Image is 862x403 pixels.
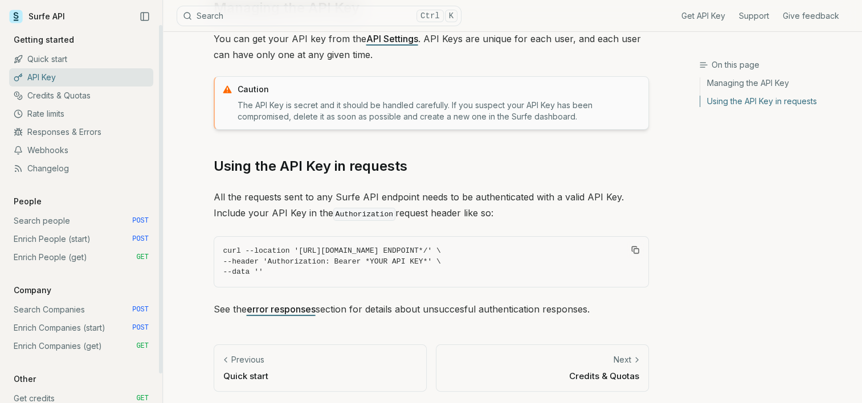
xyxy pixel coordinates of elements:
[9,285,56,296] p: Company
[9,196,46,207] p: People
[9,319,153,337] a: Enrich Companies (start) POST
[416,10,444,22] kbd: Ctrl
[9,141,153,159] a: Webhooks
[366,33,418,44] a: API Settings
[136,8,153,25] button: Collapse Sidebar
[231,354,264,365] p: Previous
[9,159,153,178] a: Changelog
[783,10,839,22] a: Give feedback
[9,337,153,355] a: Enrich Companies (get) GET
[214,344,427,392] a: PreviousQuick start
[136,253,149,262] span: GET
[214,31,649,63] p: You can get your API key from the . API Keys are unique for each user, and each user can have onl...
[9,212,153,230] a: Search people POST
[132,216,149,225] span: POST
[9,230,153,248] a: Enrich People (start) POST
[247,303,316,315] a: error responses
[739,10,769,22] a: Support
[436,344,649,392] a: NextCredits & Quotas
[9,105,153,123] a: Rate limits
[132,235,149,244] span: POST
[627,241,644,258] button: Copy Text
[333,208,395,221] code: Authorization
[445,10,457,22] kbd: K
[132,305,149,314] span: POST
[238,100,642,122] p: The API Key is secret and it should be handled carefully. If you suspect your API Key has been co...
[214,157,407,175] a: Using the API Key in requests
[132,323,149,332] span: POST
[238,84,642,95] p: Caution
[9,87,153,105] a: Credits & Quotas
[9,373,40,385] p: Other
[177,6,461,26] button: SearchCtrlK
[446,370,639,382] p: Credits & Quotas
[214,301,649,317] p: See the section for details about unsuccesful authentication responses.
[9,248,153,266] a: Enrich People (get) GET
[223,370,417,382] p: Quick start
[9,301,153,319] a: Search Companies POST
[223,246,639,278] code: curl --location '[URL][DOMAIN_NAME] ENDPOINT*/' \ --header 'Authorization: Bearer *YOUR API KEY*'...
[700,77,853,92] a: Managing the API Key
[214,189,649,223] p: All the requests sent to any Surfe API endpoint needs to be authenticated with a valid API Key. I...
[9,123,153,141] a: Responses & Errors
[9,68,153,87] a: API Key
[9,34,79,46] p: Getting started
[614,354,631,365] p: Next
[9,50,153,68] a: Quick start
[136,342,149,351] span: GET
[700,92,853,107] a: Using the API Key in requests
[136,394,149,403] span: GET
[699,59,853,71] h3: On this page
[9,8,65,25] a: Surfe API
[681,10,725,22] a: Get API Key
